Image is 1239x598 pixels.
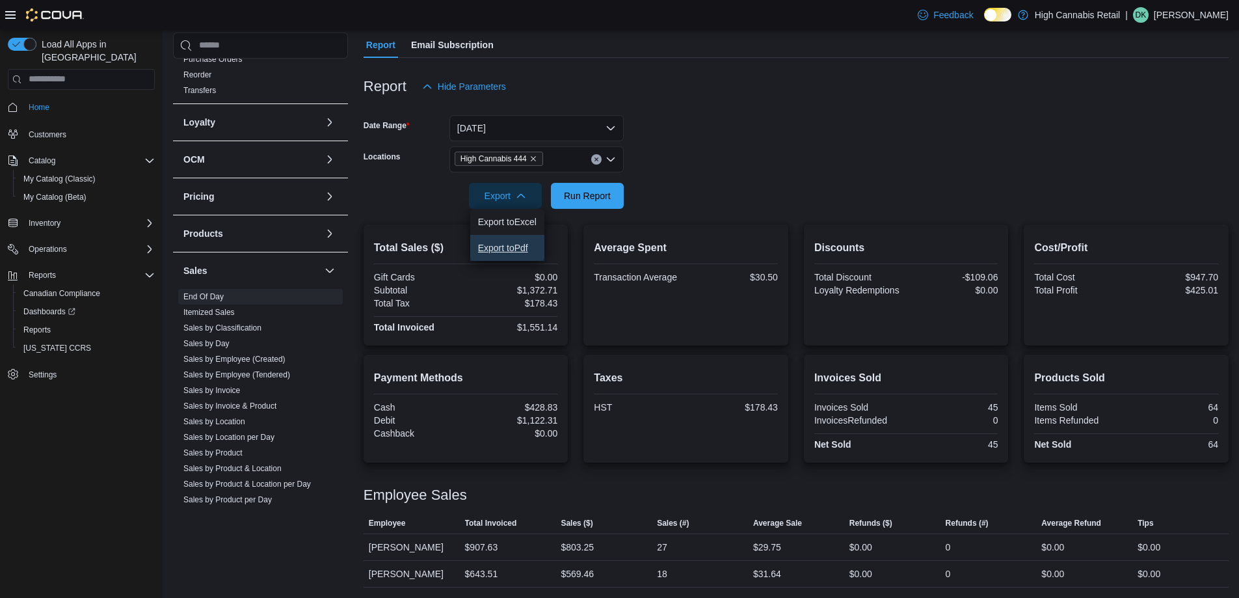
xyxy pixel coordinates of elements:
[3,214,160,232] button: Inventory
[1041,566,1064,582] div: $0.00
[183,495,272,505] span: Sales by Product per Day
[183,116,319,129] button: Loyalty
[183,227,319,240] button: Products
[183,479,311,489] span: Sales by Product & Location per Day
[814,402,903,413] div: Invoices Sold
[23,366,155,383] span: Settings
[984,21,985,22] span: Dark Mode
[18,322,155,338] span: Reports
[183,70,211,80] span: Reorder
[26,8,84,21] img: Cova
[29,270,56,280] span: Reports
[438,80,506,93] span: Hide Parameters
[183,480,311,489] a: Sales by Product & Location per Day
[23,367,62,383] a: Settings
[468,428,557,439] div: $0.00
[183,464,282,473] a: Sales by Product & Location
[13,188,160,206] button: My Catalog (Beta)
[468,298,557,308] div: $178.43
[561,518,593,528] span: Sales ($)
[849,539,872,555] div: $0.00
[183,323,261,333] span: Sales by Classification
[322,189,338,204] button: Pricing
[173,289,348,513] div: Sales
[1035,7,1121,23] p: High Cannabis Retail
[460,152,527,165] span: High Cannabis 444
[29,156,55,166] span: Catalog
[183,495,272,504] a: Sales by Product per Day
[3,124,160,143] button: Customers
[753,539,781,555] div: $29.75
[13,284,160,303] button: Canadian Compliance
[814,272,903,282] div: Total Discount
[18,189,155,205] span: My Catalog (Beta)
[1125,7,1128,23] p: |
[23,153,155,169] span: Catalog
[1129,402,1218,413] div: 64
[322,263,338,279] button: Sales
[909,439,998,450] div: 45
[657,518,689,528] span: Sales (#)
[183,264,207,277] h3: Sales
[465,539,498,555] div: $907.63
[18,286,105,301] a: Canadian Compliance
[455,152,543,166] span: High Cannabis 444
[946,539,951,555] div: 0
[594,240,778,256] h2: Average Spent
[183,385,240,396] span: Sales by Invoice
[23,267,155,283] span: Reports
[1138,539,1160,555] div: $0.00
[13,321,160,339] button: Reports
[183,308,235,317] a: Itemized Sales
[374,370,558,386] h2: Payment Methods
[564,189,611,202] span: Run Report
[23,215,66,231] button: Inventory
[1154,7,1229,23] p: [PERSON_NAME]
[183,448,243,457] a: Sales by Product
[364,534,460,560] div: [PERSON_NAME]
[1034,402,1123,413] div: Items Sold
[13,170,160,188] button: My Catalog (Classic)
[23,325,51,335] span: Reports
[3,98,160,116] button: Home
[183,448,243,458] span: Sales by Product
[183,416,245,427] span: Sales by Location
[594,370,778,386] h2: Taxes
[23,153,60,169] button: Catalog
[18,171,155,187] span: My Catalog (Classic)
[374,322,434,333] strong: Total Invoiced
[1133,7,1149,23] div: Dylan Kemp
[29,102,49,113] span: Home
[1129,415,1218,426] div: 0
[470,235,544,261] button: Export toPdf
[23,127,72,143] a: Customers
[468,415,557,426] div: $1,122.31
[411,32,494,58] span: Email Subscription
[183,463,282,474] span: Sales by Product & Location
[13,339,160,357] button: [US_STATE] CCRS
[1034,370,1218,386] h2: Products Sold
[374,402,463,413] div: Cash
[18,286,155,301] span: Canadian Compliance
[183,338,230,349] span: Sales by Day
[183,370,290,379] a: Sales by Employee (Tendered)
[909,402,998,413] div: 45
[183,190,319,203] button: Pricing
[183,292,224,302] span: End Of Day
[3,240,160,258] button: Operations
[374,272,463,282] div: Gift Cards
[374,298,463,308] div: Total Tax
[3,266,160,284] button: Reports
[18,340,96,356] a: [US_STATE] CCRS
[183,432,274,442] span: Sales by Location per Day
[322,226,338,241] button: Products
[23,241,155,257] span: Operations
[364,152,401,162] label: Locations
[1138,566,1160,582] div: $0.00
[689,272,778,282] div: $30.50
[374,428,463,439] div: Cashback
[477,183,534,209] span: Export
[1129,439,1218,450] div: 64
[374,285,463,295] div: Subtotal
[1041,539,1064,555] div: $0.00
